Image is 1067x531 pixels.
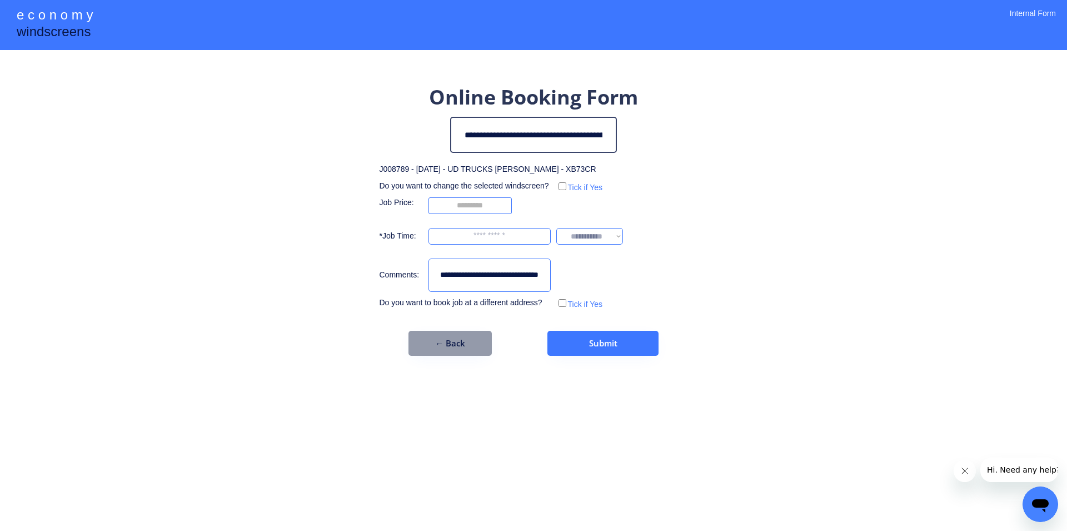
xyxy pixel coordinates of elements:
div: Comments: [380,270,423,281]
div: e c o n o m y [17,6,93,27]
label: Tick if Yes [568,300,603,309]
iframe: Button to launch messaging window [1023,487,1058,522]
span: Hi. Need any help? [7,8,80,17]
div: Online Booking Form [429,83,638,111]
button: Submit [547,331,659,356]
label: Tick if Yes [568,183,603,192]
div: Internal Form [1010,8,1056,33]
iframe: Close message [954,460,976,482]
iframe: Message from company [980,458,1058,482]
div: Do you want to book job at a different address? [380,297,551,309]
div: windscreens [17,22,91,44]
div: Job Price: [380,197,423,209]
div: J008789 - [DATE] - UD TRUCKS [PERSON_NAME] - XB73CR [380,164,596,175]
div: *Job Time: [380,231,423,242]
div: Do you want to change the selected windscreen? [380,181,551,192]
button: ← Back [408,331,492,356]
